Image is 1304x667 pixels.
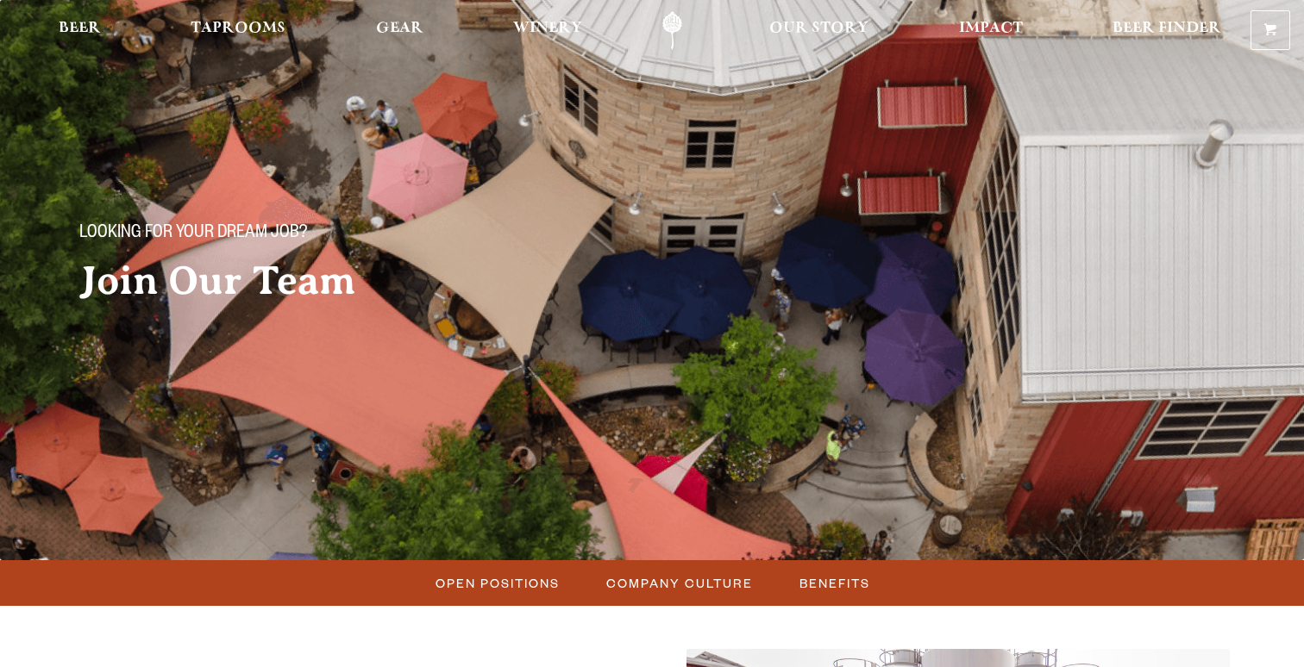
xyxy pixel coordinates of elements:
[596,570,762,595] a: Company Culture
[79,259,618,302] h2: Join Our Team
[425,570,568,595] a: Open Positions
[1113,22,1221,35] span: Beer Finder
[1101,11,1232,50] a: Beer Finder
[191,22,285,35] span: Taprooms
[789,570,879,595] a: Benefits
[799,570,870,595] span: Benefits
[640,11,705,50] a: Odell Home
[959,22,1023,35] span: Impact
[606,570,753,595] span: Company Culture
[769,22,868,35] span: Our Story
[436,570,560,595] span: Open Positions
[365,11,435,50] a: Gear
[948,11,1034,50] a: Impact
[502,11,593,50] a: Winery
[47,11,112,50] a: Beer
[59,22,101,35] span: Beer
[513,22,582,35] span: Winery
[79,223,307,246] span: Looking for your dream job?
[179,11,297,50] a: Taprooms
[376,22,423,35] span: Gear
[758,11,880,50] a: Our Story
